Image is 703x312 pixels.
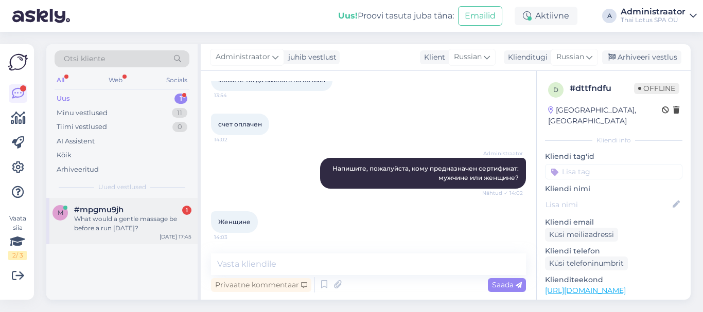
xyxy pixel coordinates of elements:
[58,209,63,216] span: m
[545,286,626,295] a: [URL][DOMAIN_NAME]
[332,164,520,181] span: Напишите, пожалуйста, кому предназначен сертификат: мужчине или женщине?
[214,136,253,143] span: 14:02
[172,108,187,118] div: 11
[515,7,577,25] div: Aktiivne
[57,108,108,118] div: Minu vestlused
[556,51,584,63] span: Russian
[172,122,187,132] div: 0
[74,214,191,233] div: What would a gentle massage be before a run [DATE]?
[545,164,682,179] input: Lisa tag
[548,105,662,126] div: [GEOGRAPHIC_DATA], [GEOGRAPHIC_DATA]
[504,52,548,63] div: Klienditugi
[74,205,124,214] span: #mpgmu9jh
[483,150,523,157] span: Administraator
[545,246,682,256] p: Kliendi telefon
[107,74,125,87] div: Web
[602,9,617,23] div: A
[214,233,253,241] span: 14:03
[621,16,686,24] div: Thai Lotus SPA OÜ
[338,11,358,21] b: Uus!
[57,94,70,104] div: Uus
[545,228,618,242] div: Küsi meiliaadressi
[621,8,686,16] div: Administraator
[545,217,682,228] p: Kliendi email
[602,50,681,64] div: Arhiveeri vestlus
[545,151,682,162] p: Kliendi tag'id
[218,120,262,128] span: счет оплачен
[57,136,95,146] div: AI Assistent
[570,82,634,95] div: # dttfndfu
[545,274,682,285] p: Klienditeekond
[57,150,72,160] div: Kõik
[160,233,191,241] div: [DATE] 17:45
[458,6,502,26] button: Emailid
[553,86,558,94] span: d
[8,251,27,260] div: 2 / 3
[8,214,27,260] div: Vaata siia
[174,94,187,104] div: 1
[338,10,454,22] div: Proovi tasuta juba täna:
[8,52,28,72] img: Askly Logo
[214,91,253,99] span: 13:54
[546,199,671,210] input: Lisa nimi
[64,53,105,64] span: Otsi kliente
[545,299,682,308] p: Vaata edasi ...
[545,256,628,270] div: Küsi telefoninumbrit
[164,74,189,87] div: Socials
[55,74,66,87] div: All
[98,182,146,192] span: Uued vestlused
[621,8,697,24] a: AdministraatorThai Lotus SPA OÜ
[492,280,522,289] span: Saada
[634,83,679,94] span: Offline
[182,206,191,215] div: 1
[284,52,337,63] div: juhib vestlust
[545,136,682,145] div: Kliendi info
[211,278,311,292] div: Privaatne kommentaar
[57,122,107,132] div: Tiimi vestlused
[454,51,482,63] span: Russian
[216,51,270,63] span: Administraator
[545,183,682,194] p: Kliendi nimi
[482,189,523,197] span: Nähtud ✓ 14:02
[218,218,251,226] span: Женщине
[57,164,99,175] div: Arhiveeritud
[420,52,445,63] div: Klient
